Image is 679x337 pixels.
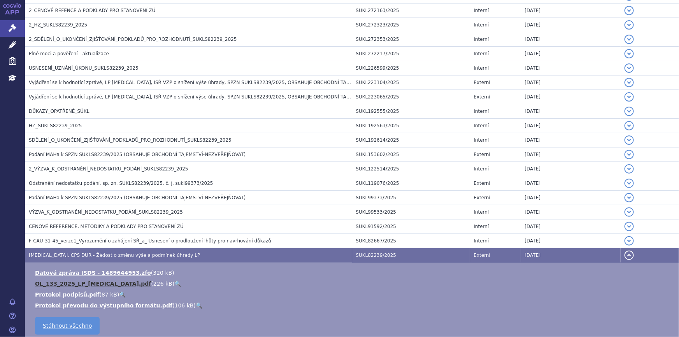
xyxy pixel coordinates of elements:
td: [DATE] [521,205,621,219]
td: SUKL192614/2025 [352,133,470,147]
td: SUKL153602/2025 [352,147,470,162]
span: 226 kB [153,281,172,287]
a: Datová zpráva ISDS - 1489644953.zfo [35,270,151,276]
td: [DATE] [521,162,621,176]
button: detail [625,236,634,246]
li: ( ) [35,302,671,309]
td: SUKL223104/2025 [352,75,470,90]
td: [DATE] [521,104,621,119]
button: detail [625,78,634,87]
button: detail [625,92,634,102]
span: Vyjádření se k hodnotící zprávě, LP Galafold, ISŘ VZP o snížení výše úhrady, SPZN SUKLS82239/2025... [29,80,409,85]
li: ( ) [35,280,671,288]
td: [DATE] [521,133,621,147]
span: 2_SDĚLENÍ_O_UKONČENÍ_ZJIŠŤOVÁNÍ_PODKLADŮ_PRO_ROZHODNUTÍ_SUKLS82239_2025 [29,37,237,42]
td: SUKL272163/2025 [352,4,470,18]
span: Odstranění nedostatku podání, sp. zn. SUKLS82239/2025, č. j. sukl99373/2025 [29,181,213,186]
button: detail [625,179,634,188]
span: Interní [474,137,489,143]
a: 🔍 [196,302,202,309]
span: Externí [474,181,490,186]
button: detail [625,207,634,217]
button: detail [625,63,634,73]
td: SUKL226599/2025 [352,61,470,75]
td: [DATE] [521,90,621,104]
span: GALAFOLD, CPS DUR - Žádost o změnu výše a podmínek úhrady LP [29,253,200,258]
td: SUKL122514/2025 [352,162,470,176]
span: Externí [474,253,490,258]
span: Podání MAHa k SPZN SUKLS82239/2025 (OBSAHUJE OBCHODNÍ TAJEMSTVÍ-NEZVEŘEJŇOVAT) [29,195,246,200]
td: [DATE] [521,32,621,47]
span: Interní [474,65,489,71]
span: DŮKAZY_OPATŘENÉ_SÚKL [29,109,89,114]
td: [DATE] [521,176,621,191]
span: Externí [474,152,490,157]
span: Interní [474,51,489,56]
span: 87 kB [102,291,117,298]
span: Podání MAHa k SPZN SUKLS82239/2025 (OBSAHUJE OBCHODNÍ TAJEMSTVÍ-NEZVEŘEJŇOVAT) [29,152,246,157]
td: [DATE] [521,248,621,263]
button: detail [625,49,634,58]
td: SUKL272353/2025 [352,32,470,47]
td: SUKL99373/2025 [352,191,470,205]
td: SUKL82239/2025 [352,248,470,263]
li: ( ) [35,291,671,298]
td: SUKL223065/2025 [352,90,470,104]
span: 2_CENOVÉ REFENCE A PODKLADY PRO STANOVENÍ ZÚ [29,8,156,13]
a: Protokol převodu do výstupního formátu.pdf [35,302,172,309]
span: Interní [474,37,489,42]
button: detail [625,121,634,130]
a: 🔍 [174,281,181,287]
span: SDĚLENÍ_O_UKONČENÍ_ZJIŠŤOVÁNÍ_PODKLADŮ_PRO_ROZHODNUTÍ_SUKLS82239_2025 [29,137,232,143]
span: 320 kB [153,270,172,276]
a: Stáhnout všechno [35,317,100,335]
button: detail [625,193,634,202]
span: Interní [474,209,489,215]
button: detail [625,107,634,116]
span: USNESENÍ_UZNÁNÍ_ÚKONU_SUKLS82239_2025 [29,65,139,71]
td: [DATE] [521,47,621,61]
td: [DATE] [521,234,621,248]
span: CENOVÉ REFERENCE, METODIKY A PODKLADY PRO STANOVENÍ ZÚ [29,224,184,229]
td: SUKL192563/2025 [352,119,470,133]
span: Plné moci a pověření - aktualizace [29,51,109,56]
button: detail [625,150,634,159]
a: Protokol podpisů.pdf [35,291,100,298]
span: Interní [474,22,489,28]
span: F-CAU-31-45_verze1_Vyrozumění o zahájení SŘ_a_ Usnesení o prodloužení lhůty pro navrhování důkazů [29,238,271,244]
button: detail [625,135,634,145]
td: [DATE] [521,4,621,18]
span: Interní [474,8,489,13]
td: [DATE] [521,18,621,32]
span: Externí [474,94,490,100]
span: HZ_SUKLS82239_2025 [29,123,82,128]
td: SUKL99533/2025 [352,205,470,219]
span: Interní [474,166,489,172]
button: detail [625,35,634,44]
td: [DATE] [521,61,621,75]
td: [DATE] [521,147,621,162]
td: SUKL272323/2025 [352,18,470,32]
td: SUKL272217/2025 [352,47,470,61]
span: 106 kB [175,302,194,309]
button: detail [625,164,634,174]
td: SUKL82667/2025 [352,234,470,248]
span: 2_HZ_SUKLS82239_2025 [29,22,87,28]
span: Interní [474,224,489,229]
td: [DATE] [521,191,621,205]
span: Externí [474,195,490,200]
button: detail [625,251,634,260]
td: [DATE] [521,75,621,90]
button: detail [625,20,634,30]
td: SUKL119076/2025 [352,176,470,191]
a: OL_133_2025_LP_[MEDICAL_DATA].pdf [35,281,151,287]
td: [DATE] [521,219,621,234]
li: ( ) [35,269,671,277]
button: detail [625,222,634,231]
span: VÝZVA_K_ODSTRANĚNÍ_NEDOSTATKU_PODÁNÍ_SUKLS82239_2025 [29,209,183,215]
span: Interní [474,238,489,244]
td: [DATE] [521,119,621,133]
span: Vyjádření se k hodnotící zprávě, LP Galafold, ISŘ VZP o snížení výše úhrady, SPZN SUKLS82239/2025... [29,94,409,100]
span: 2_VÝZVA_K_ODSTRANĚNÍ_NEDOSTATKU_PODÁNÍ_SUKLS82239_2025 [29,166,188,172]
td: SUKL192555/2025 [352,104,470,119]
